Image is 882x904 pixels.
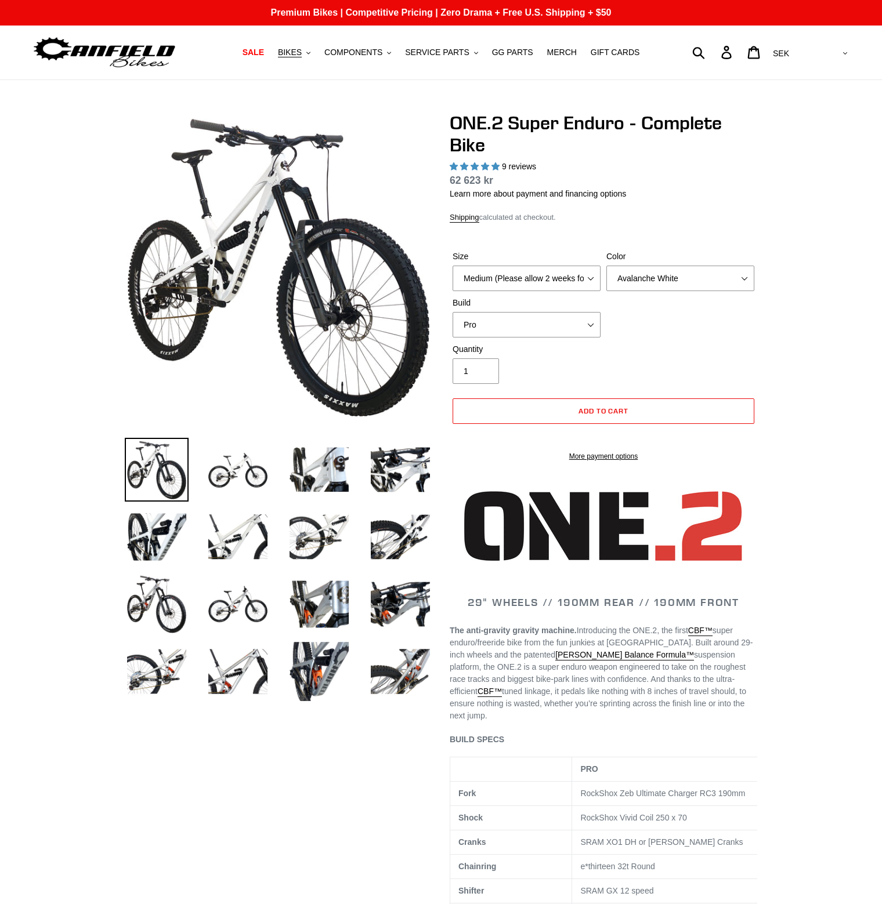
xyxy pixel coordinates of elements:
[32,34,177,71] img: Canfield Bikes
[125,438,189,502] img: Load image into Gallery viewer, ONE.2 Super Enduro - Complete Bike
[125,572,189,636] img: Load image into Gallery viewer, ONE.2 Super Enduro - Complete Bike
[450,735,504,744] span: BUILD SPECS
[405,48,469,57] span: SERVICE PARTS
[206,572,270,636] img: Load image into Gallery viewer, ONE.2 Super Enduro - Complete Bike
[547,48,577,57] span: MERCH
[585,45,646,60] a: GIFT CARDS
[580,862,655,871] span: e*thirteen 32t Round
[580,812,760,824] p: RockShox Vivid Coil 250 x 70
[237,45,270,60] a: SALE
[468,596,739,609] span: 29" WHEELS // 190MM REAR // 190MM FRONT
[458,837,486,847] b: Cranks
[243,48,264,57] span: SALE
[580,837,743,847] span: SRAM XO1 DH or [PERSON_NAME] Cranks
[453,250,601,263] label: Size
[579,406,629,415] span: Add to cart
[555,650,694,660] a: [PERSON_NAME] Balance Formula™
[278,48,302,57] span: BIKES
[453,451,754,462] a: More payment options
[319,45,397,60] button: COMPONENTS
[458,813,483,822] b: Shock
[541,45,583,60] a: MERCH
[450,626,577,635] strong: The anti-gravity gravity machine.
[206,438,270,502] img: Load image into Gallery viewer, ONE.2 Super Enduro - Complete Bike
[572,879,769,903] td: SRAM GX 12 speed
[591,48,640,57] span: GIFT CARDS
[324,48,382,57] span: COMPONENTS
[450,687,746,720] span: tuned linkage, it pedals like nothing with 8 inches of travel should, to ensure nothing is wasted...
[453,297,601,309] label: Build
[492,48,533,57] span: GG PARTS
[450,626,753,659] span: super enduro/freeride bike from the fun junkies at [GEOGRAPHIC_DATA]. Built around 29-inch wheels...
[606,250,754,263] label: Color
[368,438,432,502] img: Load image into Gallery viewer, ONE.2 Super Enduro - Complete Bike
[287,640,351,703] img: Load image into Gallery viewer, ONE.2 Super Enduro - Complete Bike
[368,640,432,703] img: Load image into Gallery viewer, ONE.2 Super Enduro - Complete Bike
[399,45,483,60] button: SERVICE PARTS
[572,782,769,806] td: RockShox Zeb Ultimate Charger RC3 190mm
[368,572,432,636] img: Load image into Gallery viewer, ONE.2 Super Enduro - Complete Bike
[453,398,754,424] button: Add to cart
[206,505,270,569] img: Load image into Gallery viewer, ONE.2 Super Enduro - Complete Bike
[502,162,536,171] span: 9 reviews
[125,505,189,569] img: Load image into Gallery viewer, ONE.2 Super Enduro - Complete Bike
[206,640,270,703] img: Load image into Gallery viewer, ONE.2 Super Enduro - Complete Bike
[450,650,746,696] span: suspension platform, the ONE.2 is a super enduro weapon engineered to take on the roughest race t...
[577,626,688,635] span: Introducing the ONE.2, the first
[450,189,626,198] a: Learn more about payment and financing options
[458,789,476,798] b: Fork
[125,640,189,703] img: Load image into Gallery viewer, ONE.2 Super Enduro - Complete Bike
[458,862,496,871] b: Chainring
[450,112,757,157] h1: ONE.2 Super Enduro - Complete Bike
[287,572,351,636] img: Load image into Gallery viewer, ONE.2 Super Enduro - Complete Bike
[450,162,502,171] span: 5.00 stars
[368,505,432,569] img: Load image into Gallery viewer, ONE.2 Super Enduro - Complete Bike
[450,175,493,186] span: 62 623 kr
[486,45,539,60] a: GG PARTS
[450,212,757,223] div: calculated at checkout.
[287,438,351,502] img: Load image into Gallery viewer, ONE.2 Super Enduro - Complete Bike
[453,343,601,355] label: Quantity
[688,626,713,636] a: CBF™
[287,505,351,569] img: Load image into Gallery viewer, ONE.2 Super Enduro - Complete Bike
[272,45,316,60] button: BIKES
[699,39,728,65] input: Search
[478,687,502,697] a: CBF™
[458,886,484,895] b: Shifter
[580,764,598,774] strong: PRO
[450,213,479,223] a: Shipping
